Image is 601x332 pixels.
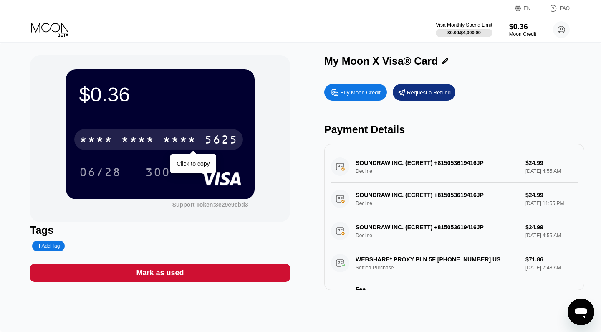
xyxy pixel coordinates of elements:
[324,84,387,101] div: Buy Moon Credit
[515,4,540,13] div: EN
[568,299,594,325] iframe: Button to launch messaging window
[79,167,121,180] div: 06/28
[436,22,492,37] div: Visa Monthly Spend Limit$0.00/$4,000.00
[393,84,455,101] div: Request a Refund
[447,30,481,35] div: $0.00 / $4,000.00
[436,22,492,28] div: Visa Monthly Spend Limit
[172,201,248,208] div: Support Token:3e29e9cbd3
[32,241,65,251] div: Add Tag
[145,167,170,180] div: 300
[37,243,60,249] div: Add Tag
[407,89,451,96] div: Request a Refund
[73,162,127,182] div: 06/28
[560,5,570,11] div: FAQ
[356,286,414,293] div: Fee
[30,264,290,282] div: Mark as used
[340,89,381,96] div: Buy Moon Credit
[509,23,536,37] div: $0.36Moon Credit
[30,224,290,236] div: Tags
[524,5,531,11] div: EN
[172,201,248,208] div: Support Token: 3e29e9cbd3
[331,279,578,319] div: FeeA 1.00% fee (minimum of $1.00) is charged on all transactions$1.00[DATE] 7:48 AM
[205,134,238,147] div: 5625
[509,31,536,37] div: Moon Credit
[177,160,210,167] div: Click to copy
[324,55,438,67] div: My Moon X Visa® Card
[136,268,184,278] div: Mark as used
[139,162,177,182] div: 300
[509,23,536,31] div: $0.36
[540,4,570,13] div: FAQ
[79,83,241,106] div: $0.36
[324,124,584,136] div: Payment Details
